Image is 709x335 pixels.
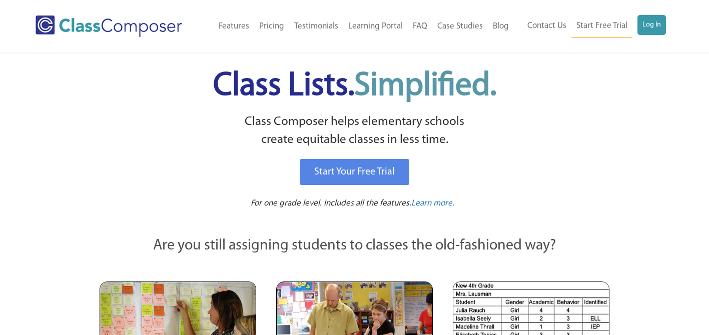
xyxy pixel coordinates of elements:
[214,15,254,37] a: Features
[314,167,395,177] span: Start Your Free Trial
[411,199,454,207] span: Learn more.
[343,15,408,37] a: Learning Portal
[36,15,182,37] img: Class Composer
[251,199,411,207] span: For one grade level. Includes all the features.
[289,15,343,37] a: Testimonials
[514,15,666,37] nav: Header Menu
[571,15,632,37] a: Start Free Trial
[213,70,496,102] span: Class Lists.
[408,15,432,37] a: FAQ
[100,235,610,257] p: Are you still assigning students to classes the old-fashioned way?
[488,15,514,37] a: Blog
[354,70,496,102] span: Simplified.
[300,159,409,185] a: Start Your Free Trial
[522,15,571,37] a: Contact Us
[254,15,289,37] a: Pricing
[432,15,488,37] a: Case Studies
[98,113,611,149] p: Class Composer helps elementary schools create equitable classes in less time.
[203,15,514,37] nav: Header Menu
[637,15,666,35] a: Log In
[411,197,454,210] a: Learn more.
